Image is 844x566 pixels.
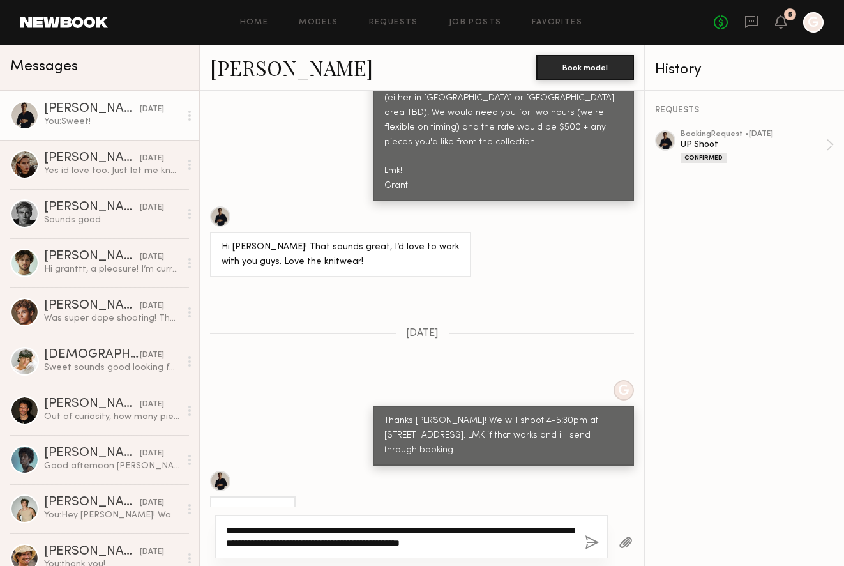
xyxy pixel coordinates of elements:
[140,399,164,411] div: [DATE]
[536,61,634,72] a: Book model
[44,349,140,362] div: [DEMOGRAPHIC_DATA][PERSON_NAME]
[44,509,180,521] div: You: Hey [PERSON_NAME]! Wanted to send you some Summer pieces, pinged you on i g . LMK!
[44,546,140,558] div: [PERSON_NAME]
[384,414,622,458] div: Thanks [PERSON_NAME]! We will shoot 4-5:30pm at [STREET_ADDRESS]. LMK if that works and i'll send...
[681,130,834,163] a: bookingRequest •[DATE]UP ShootConfirmed
[222,240,460,270] div: Hi [PERSON_NAME]! That sounds great, I’d love to work with you guys. Love the knitwear!
[44,362,180,374] div: Sweet sounds good looking forward!!
[384,3,622,194] div: Hey [PERSON_NAME]! It’s Grant here from Uncle Purl. We’re a new LA based knitwear brand. We have ...
[140,202,164,214] div: [DATE]
[44,447,140,460] div: [PERSON_NAME]
[44,103,140,116] div: [PERSON_NAME]
[222,505,284,519] div: That’s perfect!
[681,139,826,151] div: UP Shoot
[803,12,824,33] a: G
[369,19,418,27] a: Requests
[406,328,439,339] span: [DATE]
[140,153,164,165] div: [DATE]
[788,11,792,19] div: 5
[44,460,180,472] div: Good afternoon [PERSON_NAME], thank you for reaching out. I am impressed by the vintage designs o...
[44,300,140,312] div: [PERSON_NAME]
[44,165,180,177] div: Yes id love too. Just let me know when. Blessings
[44,312,180,325] div: Was super dope shooting! Thanks for having me!
[44,411,180,423] div: Out of curiosity, how many pieces would you be gifting?
[140,497,164,509] div: [DATE]
[10,59,78,74] span: Messages
[44,201,140,214] div: [PERSON_NAME]
[655,106,834,115] div: REQUESTS
[44,496,140,509] div: [PERSON_NAME]
[449,19,502,27] a: Job Posts
[681,153,727,163] div: Confirmed
[532,19,582,27] a: Favorites
[210,54,373,81] a: [PERSON_NAME]
[140,300,164,312] div: [DATE]
[44,152,140,165] div: [PERSON_NAME]
[655,63,834,77] div: History
[140,448,164,460] div: [DATE]
[44,263,180,275] div: Hi granttt, a pleasure! I’m currently planning to go to [GEOGRAPHIC_DATA] to do some work next month
[140,349,164,362] div: [DATE]
[44,116,180,128] div: You: Sweet!
[44,250,140,263] div: [PERSON_NAME]
[536,55,634,80] button: Book model
[140,546,164,558] div: [DATE]
[44,214,180,226] div: Sounds good
[240,19,269,27] a: Home
[140,251,164,263] div: [DATE]
[299,19,338,27] a: Models
[140,103,164,116] div: [DATE]
[44,398,140,411] div: [PERSON_NAME]
[681,130,826,139] div: booking Request • [DATE]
